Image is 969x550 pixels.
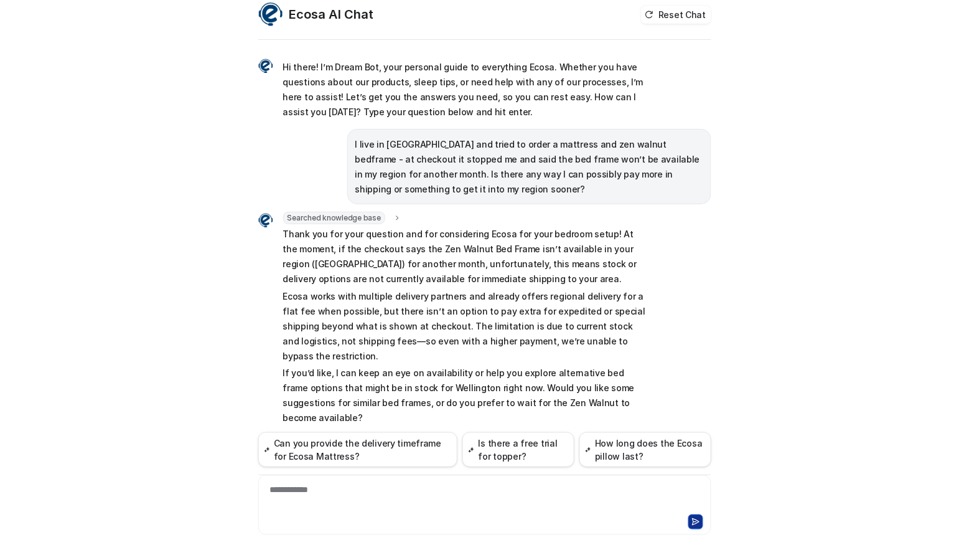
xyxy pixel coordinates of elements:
[283,212,385,224] span: Searched knowledge base
[283,227,647,287] p: Thank you for your question and for considering Ecosa for your bedroom setup! At the moment, if t...
[258,2,283,27] img: Widget
[579,432,711,467] button: How long does the Ecosa pillow last?
[289,6,374,23] h2: Ecosa AI Chat
[641,6,711,24] button: Reset Chat
[462,432,574,467] button: Is there a free trial for topper?
[355,137,703,197] p: I live in [GEOGRAPHIC_DATA] and tried to order a mattress and zen walnut bedframe - at checkout i...
[258,59,273,73] img: Widget
[283,289,647,364] p: Ecosa works with multiple delivery partners and already offers regional delivery for a flat fee w...
[283,60,647,120] p: Hi there! I’m Dream Bot, your personal guide to everything Ecosa. Whether you have questions abou...
[283,366,647,425] p: If you’d like, I can keep an eye on availability or help you explore alternative bed frame option...
[258,213,273,228] img: Widget
[258,432,458,467] button: Can you provide the delivery timeframe for Ecosa Mattress?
